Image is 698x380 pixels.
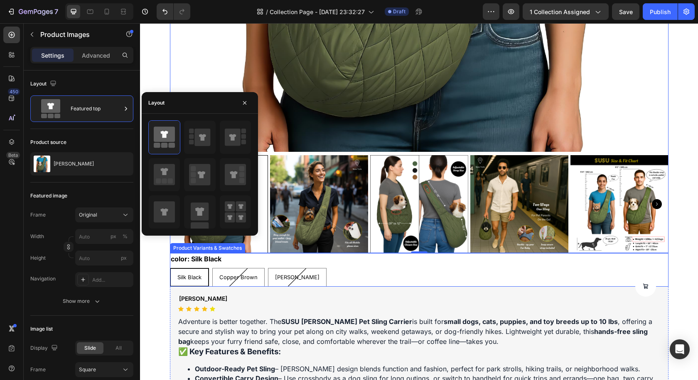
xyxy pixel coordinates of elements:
[55,351,520,369] p: – Use crossbody as a dog sling for long outings, or switch to handheld for quick trips and errand...
[111,233,116,240] div: px
[40,29,111,39] p: Product Images
[79,251,118,257] span: Copper Brown
[30,275,56,283] div: Navigation
[37,251,61,257] span: Silk Black
[393,8,406,15] span: Draft
[30,139,66,146] div: Product source
[38,270,520,280] h2: [PERSON_NAME]
[30,233,44,240] label: Width
[116,344,122,352] span: All
[612,3,639,20] button: Save
[523,3,609,20] button: 1 collection assigned
[79,211,97,219] span: Original
[54,161,94,167] p: [PERSON_NAME]
[75,251,133,266] input: px
[270,7,365,16] span: Collection Page - [DATE] 23:32:27
[71,99,121,118] div: Featured top
[84,344,96,352] span: Slide
[41,51,64,60] p: Settings
[6,152,20,158] div: Beta
[75,362,133,377] button: Square
[157,3,190,20] div: Undo/Redo
[38,304,508,322] strong: hands-free sling bag
[108,231,118,241] button: %
[30,78,58,90] div: Layout
[38,294,512,322] p: Adventure is better together. The is built for , offering a secure and stylish way to bring your ...
[619,8,633,15] span: Save
[75,207,133,222] button: Original
[30,211,46,219] label: Frame
[3,3,62,20] button: 7
[121,255,127,261] span: px
[512,176,522,186] button: Carousel Next Arrow
[63,297,101,305] div: Show more
[54,7,58,17] p: 7
[30,254,46,262] label: Height
[140,23,698,380] iframe: Design area
[30,343,59,354] div: Display
[670,339,690,359] div: Open Intercom Messenger
[148,99,165,107] div: Layout
[82,51,110,60] p: Advanced
[643,3,678,20] button: Publish
[266,7,268,16] span: /
[30,366,46,373] label: Frame
[304,294,478,302] strong: small dogs, cats, puppies, and toy breeds up to 10 lbs
[123,233,128,240] div: %
[55,341,135,350] strong: Outdoor-Ready Pet Sling
[30,192,67,200] div: Featured image
[32,221,103,229] div: Product Variants & Swatches
[55,351,138,359] strong: Convertible Carry Design
[141,294,272,302] strong: SUSU [PERSON_NAME] Pet Sling Carrier
[30,230,82,241] legend: color: Silk Black
[530,7,590,16] span: 1 collection assigned
[38,324,141,333] h3: ✅ Key Features & Benefits:
[92,276,131,284] div: Add...
[79,366,96,373] span: Square
[135,251,179,257] span: [PERSON_NAME]
[120,231,130,241] button: px
[30,325,53,333] div: Image list
[55,341,520,350] p: – [PERSON_NAME] design blends function and fashion, perfect for park strolls, hiking trails, or n...
[30,294,133,309] button: Show more
[8,88,20,95] div: 450
[650,7,671,16] div: Publish
[34,156,50,172] img: product feature img
[75,229,133,244] input: px%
